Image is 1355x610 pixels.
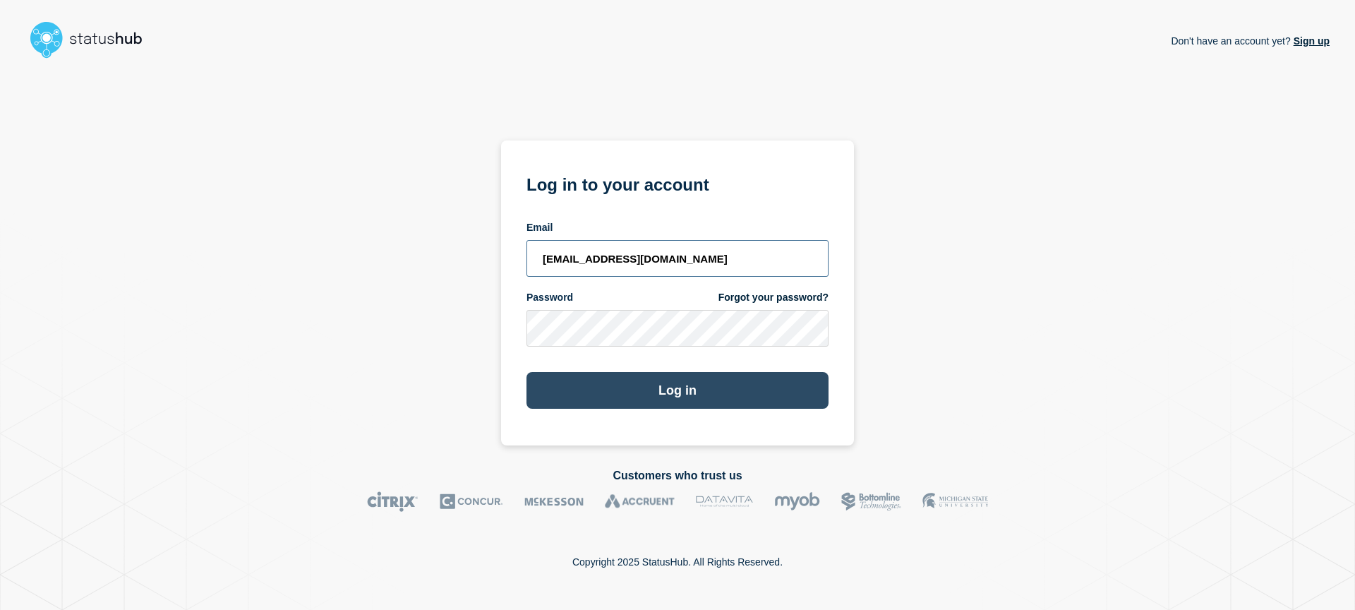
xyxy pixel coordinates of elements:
[922,491,988,512] img: MSU logo
[1291,35,1330,47] a: Sign up
[841,491,901,512] img: Bottomline logo
[526,240,829,277] input: email input
[526,291,573,304] span: Password
[526,170,829,196] h1: Log in to your account
[526,310,829,347] input: password input
[526,372,829,409] button: Log in
[367,491,418,512] img: Citrix logo
[572,556,783,568] p: Copyright 2025 StatusHub. All Rights Reserved.
[524,491,584,512] img: McKesson logo
[774,491,820,512] img: myob logo
[25,470,1330,482] h2: Customers who trust us
[696,491,753,512] img: DataVita logo
[718,291,829,304] a: Forgot your password?
[1171,24,1330,58] p: Don't have an account yet?
[526,221,553,234] span: Email
[440,491,503,512] img: Concur logo
[605,491,675,512] img: Accruent logo
[25,17,159,62] img: StatusHub logo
